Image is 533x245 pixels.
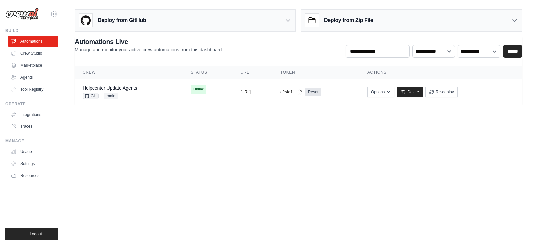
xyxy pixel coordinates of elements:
[5,138,58,144] div: Manage
[5,101,58,107] div: Operate
[79,14,92,27] img: GitHub Logo
[305,88,321,96] a: Reset
[104,93,118,99] span: main
[8,72,58,83] a: Agents
[272,66,359,79] th: Token
[324,16,373,24] h3: Deploy from Zip File
[8,109,58,120] a: Integrations
[183,66,232,79] th: Status
[5,8,39,20] img: Logo
[8,48,58,59] a: Crew Studio
[8,146,58,157] a: Usage
[425,87,458,97] button: Re-deploy
[8,170,58,181] button: Resources
[280,89,303,95] button: afe4d1...
[30,231,42,237] span: Logout
[75,66,183,79] th: Crew
[5,228,58,240] button: Logout
[8,60,58,71] a: Marketplace
[397,87,423,97] a: Delete
[367,87,394,97] button: Options
[8,158,58,169] a: Settings
[232,66,272,79] th: URL
[500,213,533,245] iframe: Chat Widget
[83,93,99,99] span: GH
[5,28,58,33] div: Build
[75,37,223,46] h2: Automations Live
[98,16,146,24] h3: Deploy from GitHub
[20,173,39,178] span: Resources
[8,84,58,95] a: Tool Registry
[191,85,206,94] span: Online
[8,121,58,132] a: Traces
[8,36,58,47] a: Automations
[83,85,137,91] a: Helpcenter Update Agents
[359,66,522,79] th: Actions
[75,46,223,53] p: Manage and monitor your active crew automations from this dashboard.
